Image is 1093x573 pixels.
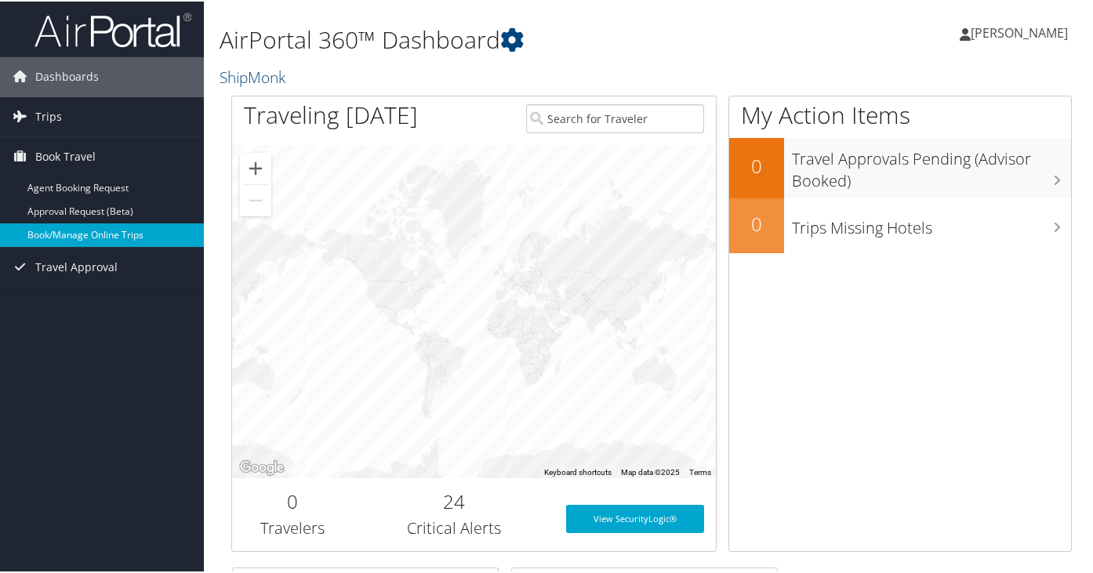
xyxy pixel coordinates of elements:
[236,456,288,477] a: Open this area in Google Maps (opens a new window)
[35,56,99,95] span: Dashboards
[526,103,704,132] input: Search for Traveler
[792,139,1071,190] h3: Travel Approvals Pending (Advisor Booked)
[220,22,796,55] h1: AirPortal 360™ Dashboard
[240,183,271,215] button: Zoom out
[34,10,191,47] img: airportal-logo.png
[236,456,288,477] img: Google
[244,487,341,513] h2: 0
[35,136,96,175] span: Book Travel
[35,246,118,285] span: Travel Approval
[365,487,543,513] h2: 24
[240,151,271,183] button: Zoom in
[960,8,1084,55] a: [PERSON_NAME]
[729,197,1071,252] a: 0Trips Missing Hotels
[244,516,341,538] h3: Travelers
[365,516,543,538] h3: Critical Alerts
[729,209,784,236] h2: 0
[729,97,1071,130] h1: My Action Items
[544,466,612,477] button: Keyboard shortcuts
[220,65,289,86] a: ShipMonk
[621,466,680,475] span: Map data ©2025
[729,136,1071,197] a: 0Travel Approvals Pending (Advisor Booked)
[971,23,1068,40] span: [PERSON_NAME]
[792,208,1071,238] h3: Trips Missing Hotels
[729,151,784,178] h2: 0
[689,466,711,475] a: Terms (opens in new tab)
[35,96,62,135] span: Trips
[244,97,418,130] h1: Traveling [DATE]
[566,503,704,531] a: View SecurityLogic®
